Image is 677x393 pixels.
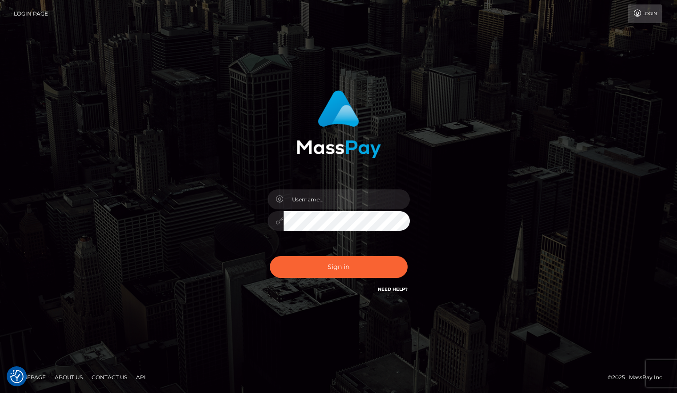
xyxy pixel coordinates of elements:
[296,90,381,158] img: MassPay Login
[378,286,408,292] a: Need Help?
[270,256,408,278] button: Sign in
[10,370,24,383] button: Consent Preferences
[608,373,670,382] div: © 2025 , MassPay Inc.
[88,370,131,384] a: Contact Us
[10,370,49,384] a: Homepage
[51,370,86,384] a: About Us
[284,189,410,209] input: Username...
[14,4,48,23] a: Login Page
[10,370,24,383] img: Revisit consent button
[132,370,149,384] a: API
[628,4,662,23] a: Login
